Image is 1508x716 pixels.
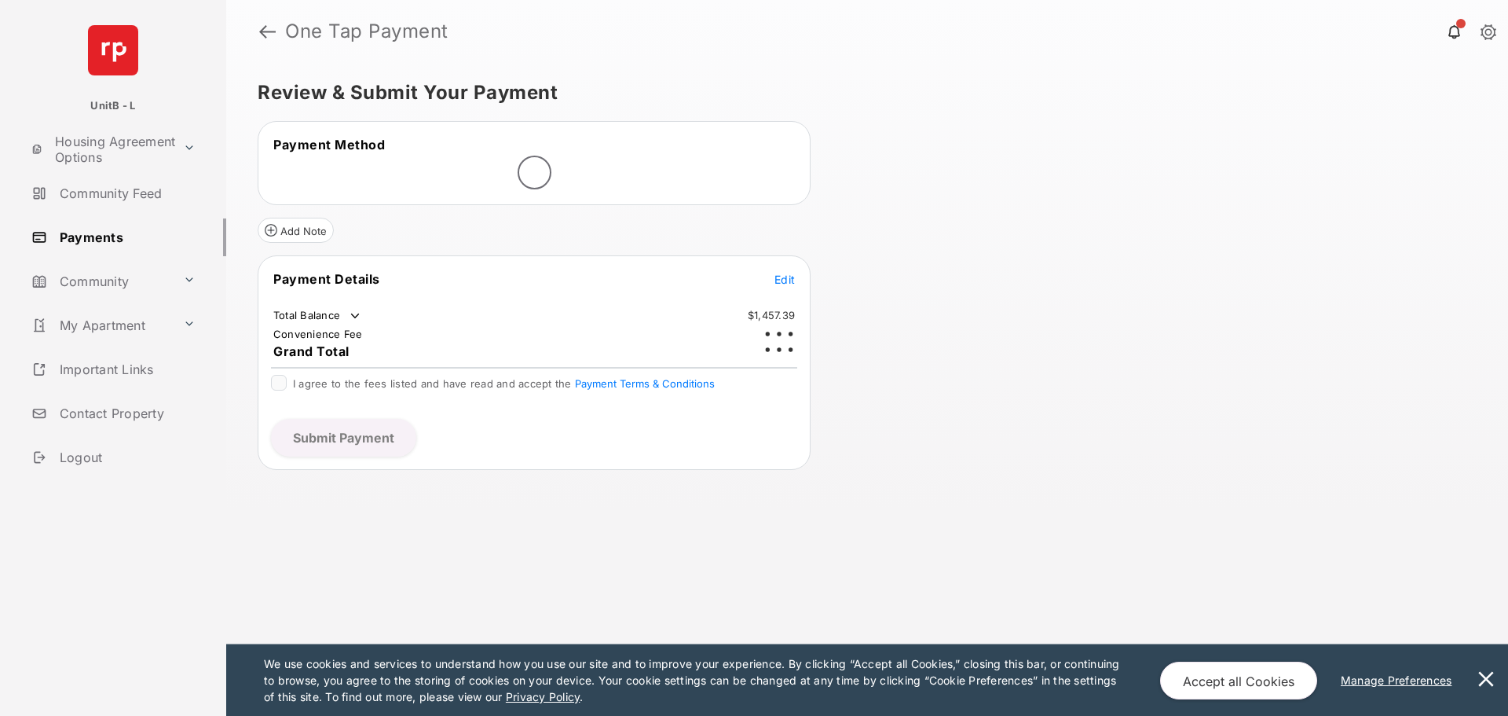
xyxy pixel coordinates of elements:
a: Housing Agreement Options [25,130,177,168]
button: I agree to the fees listed and have read and accept the [575,377,715,390]
button: Accept all Cookies [1160,662,1317,699]
a: Community [25,263,177,300]
img: svg+xml;base64,PHN2ZyB4bWxucz0iaHR0cDovL3d3dy53My5vcmcvMjAwMC9zdmciIHdpZHRoPSI2NCIgaGVpZ2h0PSI2NC... [88,25,138,75]
p: We use cookies and services to understand how you use our site and to improve your experience. By... [264,655,1127,705]
h5: Review & Submit Your Payment [258,83,1464,102]
button: Submit Payment [271,419,416,457]
td: Total Balance [273,308,363,324]
span: I agree to the fees listed and have read and accept the [293,377,715,390]
u: Privacy Policy [506,690,580,703]
button: Add Note [258,218,334,243]
a: Payments [25,218,226,256]
button: Edit [774,271,795,287]
span: Grand Total [273,343,350,359]
span: Payment Details [273,271,380,287]
p: UnitB - L [90,98,135,114]
u: Manage Preferences [1341,674,1459,687]
td: $1,457.39 [747,308,796,322]
a: Contact Property [25,395,226,432]
a: Important Links [25,351,202,388]
td: Convenience Fee [273,327,364,341]
span: Edit [774,273,795,286]
a: Community Feed [25,174,226,212]
a: My Apartment [25,307,177,344]
span: Payment Method [273,137,385,152]
strong: One Tap Payment [285,22,448,41]
a: Logout [25,439,226,476]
